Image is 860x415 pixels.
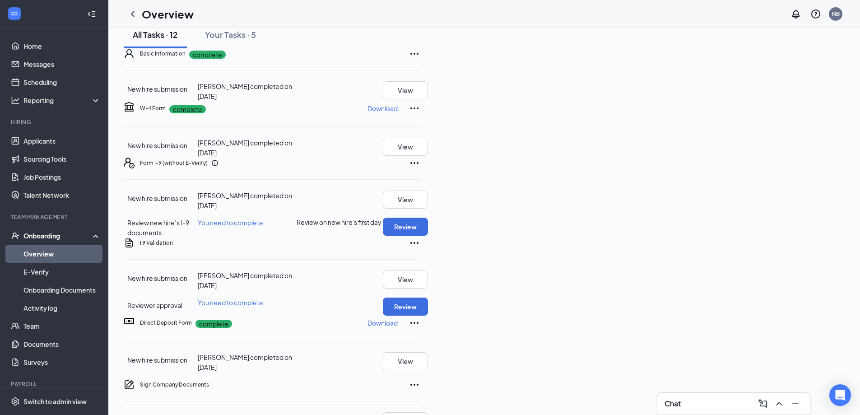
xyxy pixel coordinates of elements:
[127,301,182,309] span: Reviewer approval
[124,379,135,390] svg: CompanyDocumentIcon
[383,218,428,236] button: Review
[23,73,101,91] a: Scheduling
[790,398,801,409] svg: Minimize
[409,103,420,114] svg: Ellipses
[23,317,101,335] a: Team
[367,318,398,327] p: Download
[383,270,428,289] button: View
[23,245,101,263] a: Overview
[774,398,785,409] svg: ChevronUp
[665,399,681,409] h3: Chat
[127,141,187,149] span: New hire submission
[383,191,428,209] button: View
[23,186,101,204] a: Talent Network
[383,81,428,99] button: View
[383,352,428,370] button: View
[127,85,187,93] span: New hire submission
[23,281,101,299] a: Onboarding Documents
[169,105,206,113] p: complete
[23,96,101,105] div: Reporting
[756,396,770,411] button: ComposeMessage
[124,48,135,59] svg: User
[124,316,135,326] svg: DirectDepositIcon
[772,396,786,411] button: ChevronUp
[11,380,99,388] div: Payroll
[198,298,263,307] span: You need to complete
[11,213,99,221] div: Team Management
[409,48,420,59] svg: Ellipses
[383,298,428,316] button: Review
[23,55,101,73] a: Messages
[127,9,138,19] svg: ChevronLeft
[140,104,166,112] h5: W-4 Form
[198,191,292,210] span: [PERSON_NAME] completed on [DATE]
[11,96,20,105] svg: Analysis
[205,29,256,40] div: Your Tasks · 5
[367,316,398,330] button: Download
[189,51,226,59] p: complete
[23,263,101,281] a: E-Verify
[23,168,101,186] a: Job Postings
[23,397,87,406] div: Switch to admin view
[23,37,101,55] a: Home
[198,139,292,157] span: [PERSON_NAME] completed on [DATE]
[124,101,135,112] svg: TaxGovernmentIcon
[211,159,218,167] svg: Info
[788,396,803,411] button: Minimize
[198,219,263,227] span: You need to complete
[140,239,173,247] h5: I 9 Validation
[140,381,209,389] h5: Sign Company Documents
[124,238,135,248] svg: CustomFormIcon
[23,299,101,317] a: Activity log
[127,356,187,364] span: New hire submission
[832,10,840,18] div: NB
[23,335,101,353] a: Documents
[11,397,20,406] svg: Settings
[127,194,187,202] span: New hire submission
[198,353,292,371] span: [PERSON_NAME] completed on [DATE]
[87,9,96,19] svg: Collapse
[409,317,420,328] svg: Ellipses
[23,231,93,240] div: Onboarding
[198,82,292,100] span: [PERSON_NAME] completed on [DATE]
[142,6,194,22] h1: Overview
[133,29,178,40] div: All Tasks · 12
[140,159,208,167] h5: Form I-9 (without E-Verify)
[195,320,232,328] p: complete
[383,138,428,156] button: View
[140,319,192,327] h5: Direct Deposit Form
[11,231,20,240] svg: UserCheck
[790,9,801,19] svg: Notifications
[409,238,420,248] svg: Ellipses
[409,379,420,390] svg: Ellipses
[10,9,19,18] svg: WorkstreamLogo
[11,118,99,126] div: Hiring
[810,9,821,19] svg: QuestionInfo
[23,132,101,150] a: Applicants
[367,101,398,116] button: Download
[23,353,101,371] a: Surveys
[829,384,851,406] div: Open Intercom Messenger
[23,150,101,168] a: Sourcing Tools
[127,219,189,237] span: Review new hire’s I-9 documents
[297,218,381,227] span: Review on new hire's first day
[127,274,187,282] span: New hire submission
[198,271,292,289] span: [PERSON_NAME] completed on [DATE]
[758,398,768,409] svg: ComposeMessage
[409,158,420,168] svg: Ellipses
[140,50,186,58] h5: Basic Information
[367,104,398,113] p: Download
[124,158,135,168] svg: FormI9EVerifyIcon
